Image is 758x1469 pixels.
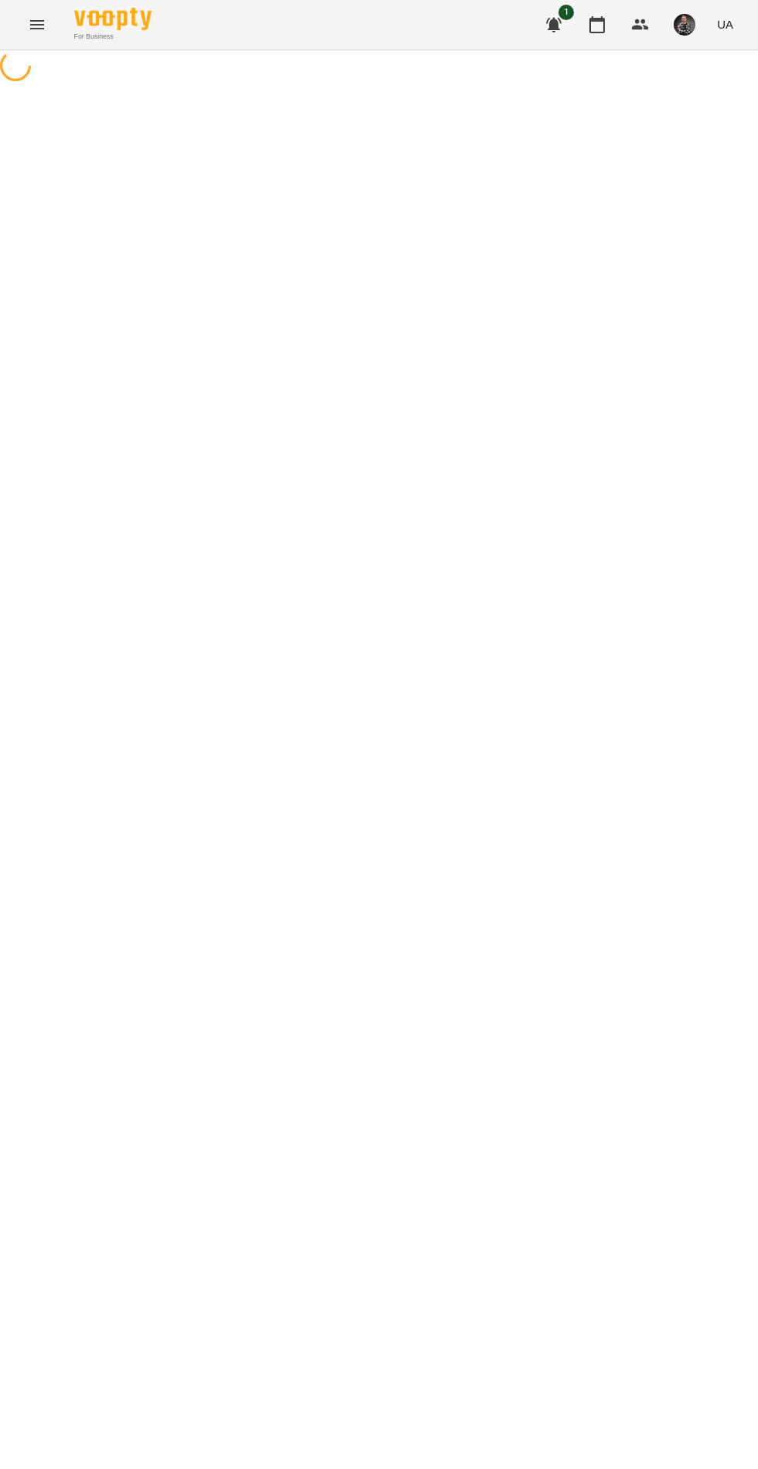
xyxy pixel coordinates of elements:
[711,10,739,39] button: UA
[674,14,695,36] img: 9774cdb94cd07e2c046c34ee188bda8a.png
[74,8,152,30] img: Voopty Logo
[558,5,574,20] span: 1
[717,16,733,32] span: UA
[19,6,56,43] button: Menu
[74,32,152,42] span: For Business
